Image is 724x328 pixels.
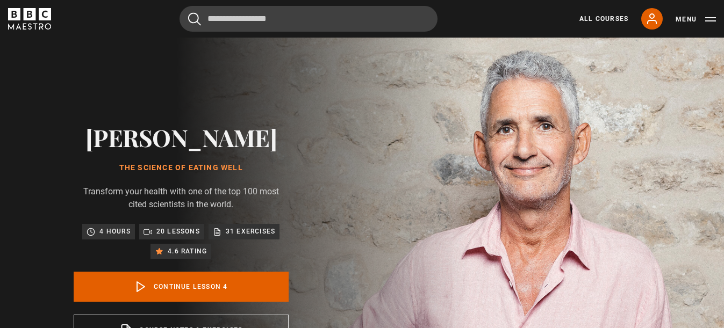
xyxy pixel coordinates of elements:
[180,6,438,32] input: Search
[99,226,130,237] p: 4 hours
[188,12,201,26] button: Submit the search query
[74,272,289,302] a: Continue lesson 4
[226,226,275,237] p: 31 exercises
[168,246,207,257] p: 4.6 rating
[8,8,51,30] svg: BBC Maestro
[74,185,289,211] p: Transform your health with one of the top 100 most cited scientists in the world.
[74,164,289,172] h1: The Science of Eating Well
[156,226,200,237] p: 20 lessons
[74,123,289,151] h2: [PERSON_NAME]
[579,14,628,24] a: All Courses
[676,14,716,25] button: Toggle navigation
